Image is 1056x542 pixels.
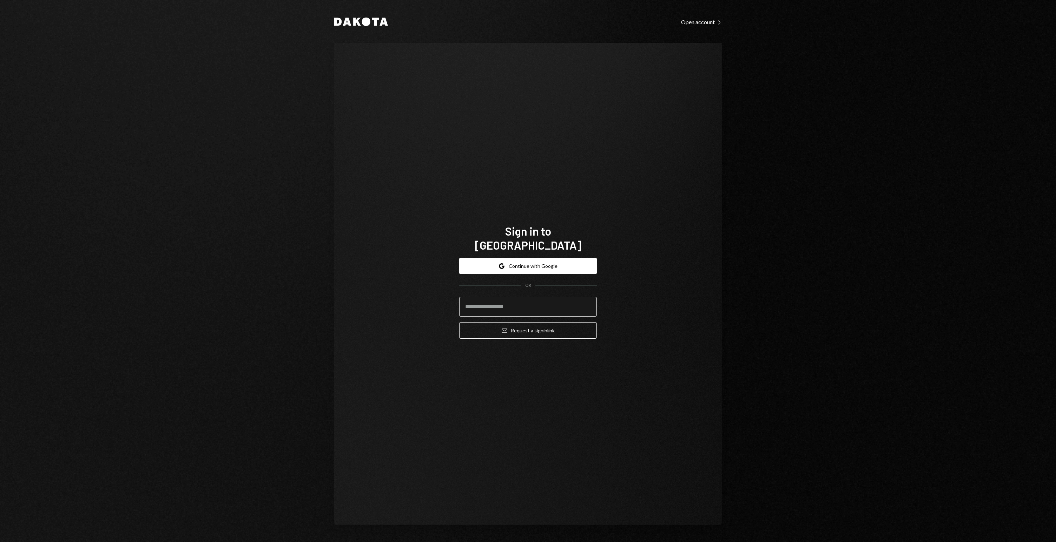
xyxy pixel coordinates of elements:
h1: Sign in to [GEOGRAPHIC_DATA] [459,224,597,252]
button: Continue with Google [459,258,597,274]
div: OR [525,283,531,289]
button: Request a signinlink [459,322,597,339]
a: Open account [681,18,722,26]
div: Open account [681,19,722,26]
